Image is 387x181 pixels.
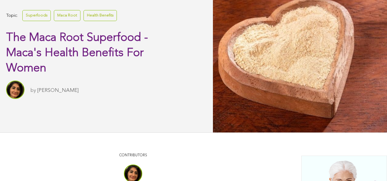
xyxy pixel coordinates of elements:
a: Superfoods [22,10,51,21]
a: Health Benefits [84,10,117,21]
span: The Maca Root Superfood - Maca's Health Benefits For Women [6,32,148,74]
a: [PERSON_NAME] [37,88,79,93]
span: Topic: [6,12,18,20]
iframe: Chat Widget [356,152,387,181]
a: Maca Root [54,10,80,21]
span: by [31,88,36,93]
p: CONTRIBUTORS [34,153,233,158]
img: Sitara Darvish [6,81,24,99]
